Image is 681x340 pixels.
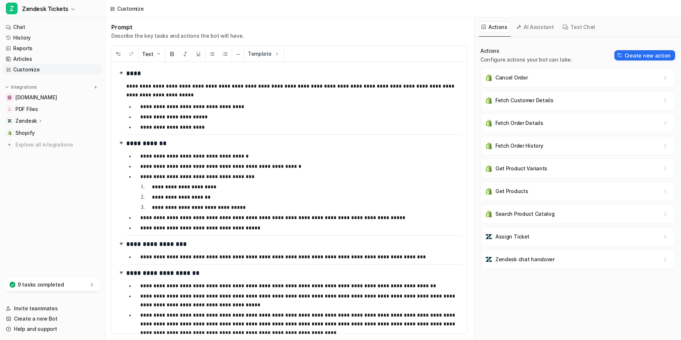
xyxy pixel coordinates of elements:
button: Redo [125,46,138,62]
button: Ordered List [219,46,232,62]
p: Integrations [11,84,37,90]
p: Get Product Variants [495,165,547,172]
button: Italic [179,46,192,62]
a: Help and support [3,324,102,334]
img: Search Product Catalog icon [485,210,492,218]
p: Assign Ticket [495,233,529,240]
button: Actions [479,21,511,33]
button: Test Chat [560,21,598,33]
img: PDF Files [7,107,12,111]
img: Fetch Order History icon [485,142,492,149]
img: menu_add.svg [93,85,98,90]
img: Fetch Order Details icon [485,119,492,127]
a: Invite teammates [3,303,102,314]
img: Unordered List [209,51,215,57]
a: ShopifyShopify [3,128,102,138]
a: History [3,33,102,43]
p: Get Products [495,188,528,195]
button: Text [138,46,165,62]
span: PDF Files [15,106,38,113]
button: Integrations [3,84,39,91]
img: Fetch Customer Details icon [485,97,492,104]
span: Shopify [15,129,35,137]
button: AI Assistant [514,21,557,33]
img: Zendesk [7,119,12,123]
p: Actions [480,47,572,55]
img: Create action [617,53,622,58]
img: Get Product Variants icon [485,165,492,172]
span: [DOMAIN_NAME] [15,94,57,101]
a: anurseinthemaking.com[DOMAIN_NAME] [3,92,102,103]
button: Bold [165,46,179,62]
button: Undo [112,46,125,62]
img: anurseinthemaking.com [7,95,12,100]
a: Create a new Bot [3,314,102,324]
img: Cancel Order icon [485,74,492,81]
p: Describe the key tasks and actions the bot will have. [111,32,244,40]
a: Chat [3,22,102,32]
img: expand-arrow.svg [118,139,125,147]
img: Italic [182,51,188,57]
img: Bold [169,51,175,57]
img: Shopify [7,131,12,135]
div: Customize [117,5,144,12]
img: Underline [196,51,201,57]
img: expand menu [4,85,10,90]
img: expand-arrow.svg [118,269,125,276]
img: Zendesk chat handover icon [485,256,492,263]
img: expand-arrow.svg [118,240,125,247]
a: Articles [3,54,102,64]
h1: Prompt [111,23,244,31]
img: Undo [115,51,121,57]
span: Z [6,3,18,14]
span: Zendesk Tickets [22,4,68,14]
p: Fetch Customer Details [495,97,554,104]
img: Template [274,51,280,57]
button: Template [244,46,283,62]
img: Redo [129,51,134,57]
button: Unordered List [205,46,219,62]
p: Zendesk chat handover [495,256,555,263]
img: explore all integrations [6,141,13,148]
p: Fetch Order Details [495,119,543,127]
a: Reports [3,43,102,53]
a: Explore all integrations [3,140,102,150]
img: expand-arrow.svg [118,69,125,77]
p: 9 tasks completed [18,281,64,288]
a: Customize [3,64,102,75]
span: Explore all integrations [15,139,99,151]
img: Assign Ticket icon [485,233,492,240]
a: PDF FilesPDF Files [3,104,102,114]
img: Get Products icon [485,188,492,195]
button: Create new action [614,50,675,60]
img: Ordered List [222,51,228,57]
button: ─ [232,46,244,62]
img: Dropdown Down Arrow [156,51,161,57]
button: Underline [192,46,205,62]
p: Cancel Order [495,74,528,81]
p: Zendesk [15,117,37,125]
p: Fetch Order History [495,142,543,149]
p: Search Product Catalog [495,210,555,218]
p: Configure actions your bot can take. [480,56,572,63]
